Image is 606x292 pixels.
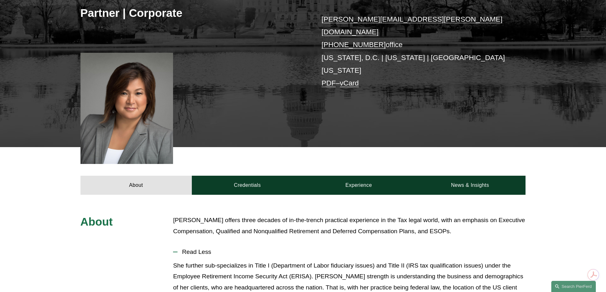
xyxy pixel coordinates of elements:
[192,176,303,195] a: Credentials
[414,176,526,195] a: News & Insights
[322,79,336,87] a: PDF
[80,215,113,228] span: About
[322,15,503,36] a: [PERSON_NAME][EMAIL_ADDRESS][PERSON_NAME][DOMAIN_NAME]
[173,244,526,260] button: Read Less
[322,41,386,49] a: [PHONE_NUMBER]
[551,281,596,292] a: Search this site
[303,176,414,195] a: Experience
[322,13,507,90] p: office [US_STATE], D.C. | [US_STATE] | [GEOGRAPHIC_DATA][US_STATE] –
[340,79,359,87] a: vCard
[80,176,192,195] a: About
[178,248,526,255] span: Read Less
[80,6,303,20] h3: Partner | Corporate
[173,215,526,237] p: [PERSON_NAME] offers three decades of in-the-trench practical experience in the Tax legal world, ...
